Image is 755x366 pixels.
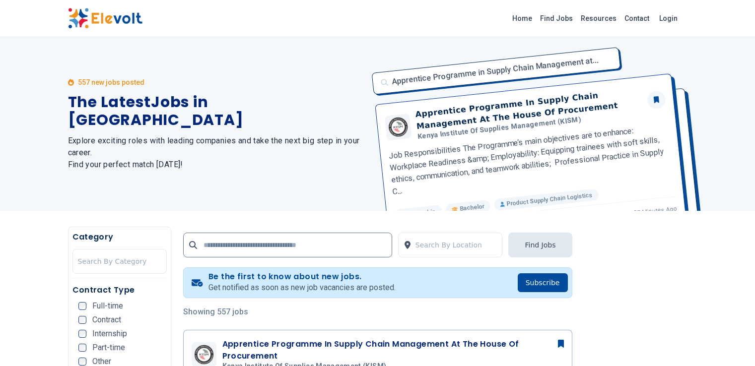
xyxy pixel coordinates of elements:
[92,358,111,366] span: Other
[577,10,620,26] a: Resources
[222,338,564,362] h3: Apprentice Programme In Supply Chain Management At The House Of Procurement
[72,231,167,243] h5: Category
[518,273,568,292] button: Subscribe
[92,330,127,338] span: Internship
[92,302,123,310] span: Full-time
[508,10,536,26] a: Home
[78,358,86,366] input: Other
[78,330,86,338] input: Internship
[208,282,396,294] p: Get notified as soon as new job vacancies are posted.
[92,316,121,324] span: Contract
[68,8,142,29] img: Elevolt
[72,284,167,296] h5: Contract Type
[78,77,144,87] p: 557 new jobs posted
[653,8,684,28] a: Login
[208,272,396,282] h4: Be the first to know about new jobs.
[194,345,214,365] img: Kenya Institute of Supplies Management (KISM)
[620,10,653,26] a: Contact
[78,316,86,324] input: Contract
[68,135,366,171] h2: Explore exciting roles with leading companies and take the next big step in your career. Find you...
[92,344,125,352] span: Part-time
[183,306,572,318] p: Showing 557 jobs
[78,302,86,310] input: Full-time
[508,233,572,257] button: Find Jobs
[536,10,577,26] a: Find Jobs
[78,344,86,352] input: Part-time
[68,93,366,129] h1: The Latest Jobs in [GEOGRAPHIC_DATA]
